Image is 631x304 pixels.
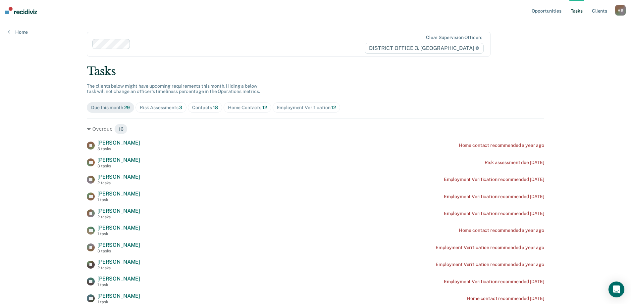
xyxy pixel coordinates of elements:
div: Clear supervision officers [426,35,482,40]
span: [PERSON_NAME] [97,157,140,163]
div: Tasks [87,65,544,78]
span: DISTRICT OFFICE 3, [GEOGRAPHIC_DATA] [365,43,484,54]
span: 16 [114,124,128,134]
span: 3 [179,105,182,110]
div: 3 tasks [97,249,140,253]
div: Employment Verification recommended [DATE] [444,279,544,284]
div: Due this month [91,105,130,110]
span: [PERSON_NAME] [97,174,140,180]
button: HB [615,5,626,16]
div: 3 tasks [97,147,140,151]
div: Employment Verification recommended [DATE] [444,194,544,199]
span: 29 [124,105,130,110]
span: [PERSON_NAME] [97,259,140,265]
div: H B [615,5,626,16]
div: Open Intercom Messenger [608,282,624,297]
div: 2 tasks [97,215,140,219]
div: 1 task [97,282,140,287]
div: Risk Assessments [140,105,183,110]
div: 1 task [97,232,140,236]
img: Recidiviz [5,7,37,14]
span: [PERSON_NAME] [97,242,140,248]
div: Home contact recommended a year ago [459,143,544,148]
div: Overdue 16 [87,124,544,134]
span: [PERSON_NAME] [97,191,140,197]
div: Employment Verification recommended [DATE] [444,211,544,216]
div: Risk assessment due [DATE] [485,160,544,165]
div: Employment Verification recommended a year ago [436,262,544,267]
div: Employment Verification recommended a year ago [436,245,544,250]
div: 1 task [97,197,140,202]
span: [PERSON_NAME] [97,225,140,231]
div: 3 tasks [97,164,140,168]
span: [PERSON_NAME] [97,140,140,146]
div: Contacts [192,105,218,110]
span: 12 [331,105,336,110]
div: Home Contacts [228,105,267,110]
div: Employment Verification [277,105,336,110]
span: [PERSON_NAME] [97,208,140,214]
span: The clients below might have upcoming requirements this month. Hiding a below task will not chang... [87,83,260,94]
div: Home contact recommended a year ago [459,228,544,233]
a: Home [8,29,28,35]
span: 18 [213,105,218,110]
div: Home contact recommended [DATE] [467,296,544,301]
div: 2 tasks [97,266,140,270]
span: [PERSON_NAME] [97,276,140,282]
span: [PERSON_NAME] [97,293,140,299]
div: Employment Verification recommended [DATE] [444,177,544,182]
span: 12 [262,105,267,110]
div: 2 tasks [97,181,140,185]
